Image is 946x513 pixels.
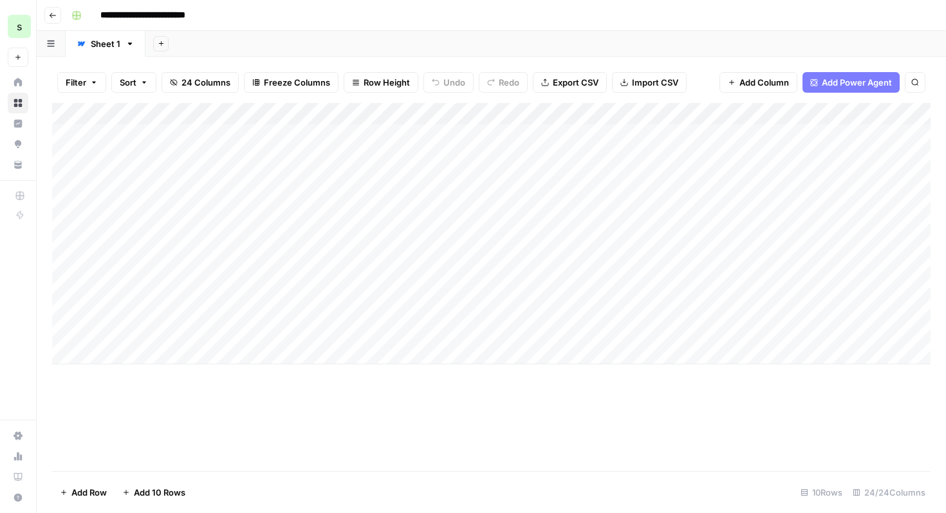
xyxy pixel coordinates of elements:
[8,487,28,508] button: Help + Support
[71,486,107,499] span: Add Row
[120,76,136,89] span: Sort
[344,72,418,93] button: Row Height
[719,72,797,93] button: Add Column
[423,72,474,93] button: Undo
[8,93,28,113] a: Browse
[8,10,28,42] button: Workspace: saasgenie
[8,72,28,93] a: Home
[8,134,28,154] a: Opportunities
[848,482,931,503] div: 24/24 Columns
[364,76,410,89] span: Row Height
[91,37,120,50] div: Sheet 1
[134,486,185,499] span: Add 10 Rows
[17,19,22,34] span: s
[739,76,789,89] span: Add Column
[181,76,230,89] span: 24 Columns
[553,76,598,89] span: Export CSV
[57,72,106,93] button: Filter
[244,72,339,93] button: Freeze Columns
[479,72,528,93] button: Redo
[533,72,607,93] button: Export CSV
[8,446,28,467] a: Usage
[115,482,193,503] button: Add 10 Rows
[795,482,848,503] div: 10 Rows
[822,76,892,89] span: Add Power Agent
[264,76,330,89] span: Freeze Columns
[499,76,519,89] span: Redo
[111,72,156,93] button: Sort
[8,154,28,175] a: Your Data
[66,76,86,89] span: Filter
[52,482,115,503] button: Add Row
[162,72,239,93] button: 24 Columns
[612,72,687,93] button: Import CSV
[802,72,900,93] button: Add Power Agent
[8,113,28,134] a: Insights
[443,76,465,89] span: Undo
[632,76,678,89] span: Import CSV
[8,467,28,487] a: Learning Hub
[8,425,28,446] a: Settings
[66,31,145,57] a: Sheet 1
